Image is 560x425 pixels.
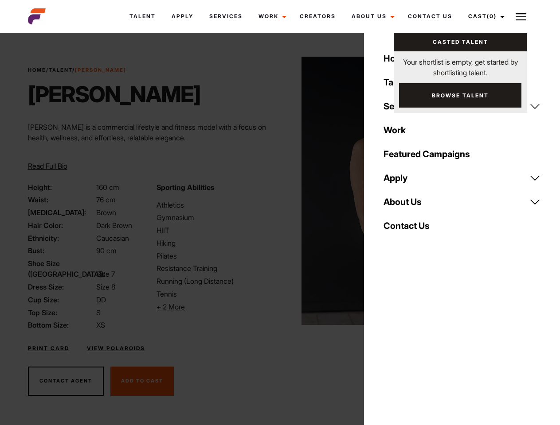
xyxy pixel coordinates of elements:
[28,258,94,279] span: Shoe Size ([GEOGRAPHIC_DATA]):
[157,200,274,210] li: Athletics
[157,183,214,192] strong: Sporting Abilities
[28,282,94,292] span: Dress Size:
[399,83,521,108] a: Browse Talent
[28,8,46,25] img: cropped-aefm-brand-fav-22-square.png
[96,321,105,329] span: XS
[28,194,94,205] span: Waist:
[96,234,129,243] span: Caucasian
[157,251,274,261] li: Pilates
[28,220,94,231] span: Hair Color:
[28,307,94,318] span: Top Size:
[96,308,101,317] span: S
[96,246,117,255] span: 90 cm
[28,233,94,243] span: Ethnicity:
[460,4,510,28] a: Cast(0)
[157,276,274,286] li: Running (Long Distance)
[378,94,546,118] a: Services
[344,4,400,28] a: About Us
[110,367,174,396] button: Add To Cast
[121,378,163,384] span: Add To Cast
[487,13,497,19] span: (0)
[400,4,460,28] a: Contact Us
[157,263,274,274] li: Resistance Training
[251,4,292,28] a: Work
[28,320,94,330] span: Bottom Size:
[49,67,72,73] a: Talent
[96,208,116,217] span: Brown
[201,4,251,28] a: Services
[378,190,546,214] a: About Us
[378,46,546,70] a: Home
[28,161,67,171] button: Read Full Bio
[96,183,119,192] span: 160 cm
[28,66,126,74] span: / /
[292,4,344,28] a: Creators
[28,294,94,305] span: Cup Size:
[28,182,94,193] span: Height:
[157,302,185,311] span: + 2 More
[96,295,106,304] span: DD
[96,221,132,230] span: Dark Brown
[28,367,104,396] button: Contact Agent
[28,245,94,256] span: Bust:
[394,33,527,51] a: Casted Talent
[96,270,115,278] span: Size 7
[157,225,274,236] li: HIIT
[378,142,546,166] a: Featured Campaigns
[378,70,546,94] a: Talent
[378,166,546,190] a: Apply
[164,4,201,28] a: Apply
[28,122,275,143] p: [PERSON_NAME] is a commercial lifestyle and fitness model with a focus on health, wellness, and e...
[28,344,69,352] a: Print Card
[378,118,546,142] a: Work
[28,207,94,218] span: [MEDICAL_DATA]:
[516,12,526,22] img: Burger icon
[28,162,67,170] span: Read Full Bio
[28,67,46,73] a: Home
[157,289,274,299] li: Tennis
[28,81,200,108] h1: [PERSON_NAME]
[28,150,275,182] p: Through her modeling and wellness brand, HEAL, she inspires others on their wellness journeys—cha...
[378,214,546,238] a: Contact Us
[394,51,527,78] p: Your shortlist is empty, get started by shortlisting talent.
[96,282,115,291] span: Size 8
[87,344,145,352] a: View Polaroids
[157,238,274,248] li: Hiking
[157,212,274,223] li: Gymnasium
[96,195,116,204] span: 76 cm
[75,67,126,73] strong: [PERSON_NAME]
[121,4,164,28] a: Talent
